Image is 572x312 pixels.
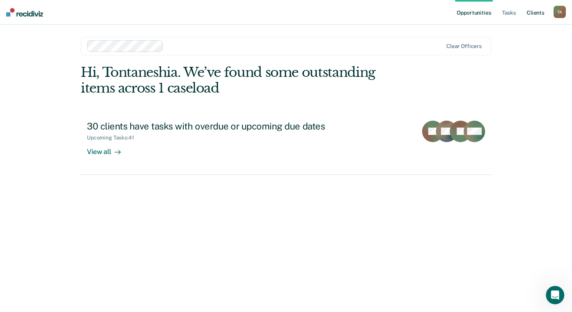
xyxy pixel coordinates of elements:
[446,43,482,50] div: Clear officers
[6,8,43,17] img: Recidiviz
[546,286,564,304] iframe: Intercom live chat
[81,115,491,175] a: 30 clients have tasks with overdue or upcoming due datesUpcoming Tasks:41View all
[87,141,130,156] div: View all
[554,6,566,18] div: T A
[81,65,409,96] div: Hi, Tontaneshia. We’ve found some outstanding items across 1 caseload
[554,6,566,18] button: TA
[87,134,140,141] div: Upcoming Tasks : 41
[87,121,357,132] div: 30 clients have tasks with overdue or upcoming due dates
